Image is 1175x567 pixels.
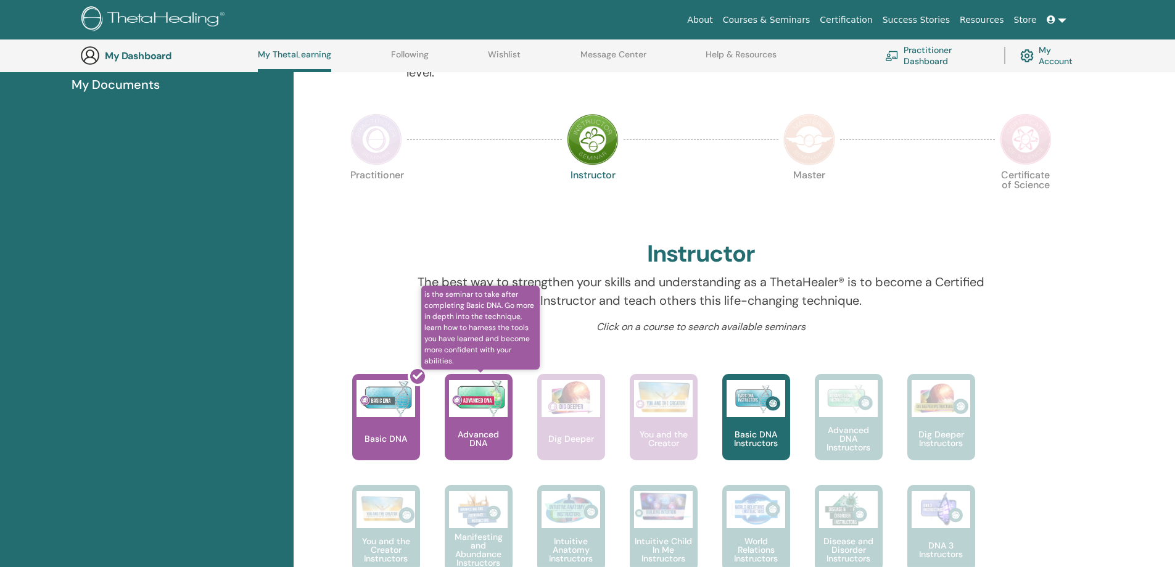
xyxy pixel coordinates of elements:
span: My Documents [72,75,160,94]
p: Certificate of Science [1000,170,1052,222]
a: Practitioner Dashboard [885,42,989,69]
p: Instructor [567,170,619,222]
img: You and the Creator [634,380,693,414]
img: Advanced DNA [449,380,508,417]
a: Advanced DNA Instructors Advanced DNA Instructors [815,374,883,485]
img: Intuitive Child In Me Instructors [634,491,693,521]
a: Success Stories [878,9,955,31]
a: Dig Deeper Dig Deeper [537,374,605,485]
p: Intuitive Child In Me Instructors [630,537,698,563]
img: Dig Deeper Instructors [912,380,970,417]
p: Dig Deeper [543,434,599,443]
a: Dig Deeper Instructors Dig Deeper Instructors [907,374,975,485]
p: Disease and Disorder Instructors [815,537,883,563]
p: Basic DNA Instructors [722,430,790,447]
img: DNA 3 Instructors [912,491,970,528]
h2: Instructor [647,240,755,268]
a: Certification [815,9,877,31]
h3: My Dashboard [105,50,228,62]
p: Dig Deeper Instructors [907,430,975,447]
img: World Relations Instructors [727,491,785,528]
img: You and the Creator Instructors [357,491,415,528]
a: is the seminar to take after completing Basic DNA. Go more in depth into the technique, learn how... [445,374,513,485]
img: Intuitive Anatomy Instructors [542,491,600,528]
img: Advanced DNA Instructors [819,380,878,417]
a: You and the Creator You and the Creator [630,374,698,485]
a: My Account [1020,42,1082,69]
p: Manifesting and Abundance Instructors [445,532,513,567]
img: Instructor [567,114,619,165]
a: My ThetaLearning [258,49,331,72]
img: Manifesting and Abundance Instructors [449,491,508,528]
p: DNA 3 Instructors [907,541,975,558]
p: Practitioner [350,170,402,222]
a: Basic DNA Basic DNA [352,374,420,485]
a: Wishlist [488,49,521,69]
a: Courses & Seminars [718,9,815,31]
a: Message Center [580,49,646,69]
span: is the seminar to take after completing Basic DNA. Go more in depth into the technique, learn how... [421,286,540,370]
a: Store [1009,9,1042,31]
img: Disease and Disorder Instructors [819,491,878,528]
a: Following [391,49,429,69]
p: Advanced DNA Instructors [815,426,883,452]
a: Basic DNA Instructors Basic DNA Instructors [722,374,790,485]
img: logo.png [81,6,229,34]
img: Basic DNA [357,380,415,417]
img: chalkboard-teacher.svg [885,51,899,60]
p: The best way to strengthen your skills and understanding as a ThetaHealer® is to become a Certifi... [406,273,996,310]
a: About [682,9,717,31]
img: Basic DNA Instructors [727,380,785,417]
img: cog.svg [1020,46,1034,65]
p: You and the Creator [630,430,698,447]
p: Master [783,170,835,222]
img: generic-user-icon.jpg [80,46,100,65]
img: Certificate of Science [1000,114,1052,165]
img: Master [783,114,835,165]
p: You and the Creator Instructors [352,537,420,563]
a: Help & Resources [706,49,777,69]
p: Intuitive Anatomy Instructors [537,537,605,563]
p: World Relations Instructors [722,537,790,563]
a: Resources [955,9,1009,31]
p: Click on a course to search available seminars [406,320,996,334]
p: Advanced DNA [445,430,513,447]
img: Dig Deeper [542,380,600,417]
img: Practitioner [350,114,402,165]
